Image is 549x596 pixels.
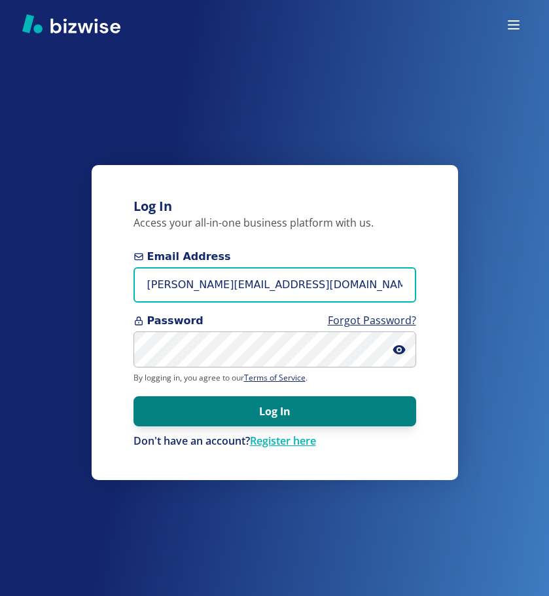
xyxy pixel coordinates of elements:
div: Don't have an account?Register here [133,434,416,449]
img: Bizwise Logo [22,14,120,33]
span: Password [133,313,416,329]
p: Access your all-in-one business platform with us. [133,216,416,231]
p: Don't have an account? [133,434,416,449]
h3: Log In [133,196,416,216]
span: Email Address [133,249,416,265]
a: Terms of Service [244,372,306,383]
input: you@example.com [133,267,416,303]
a: Register here [250,434,316,448]
button: Log In [133,396,416,426]
p: By logging in, you agree to our . [133,373,416,383]
a: Forgot Password? [328,313,416,327]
